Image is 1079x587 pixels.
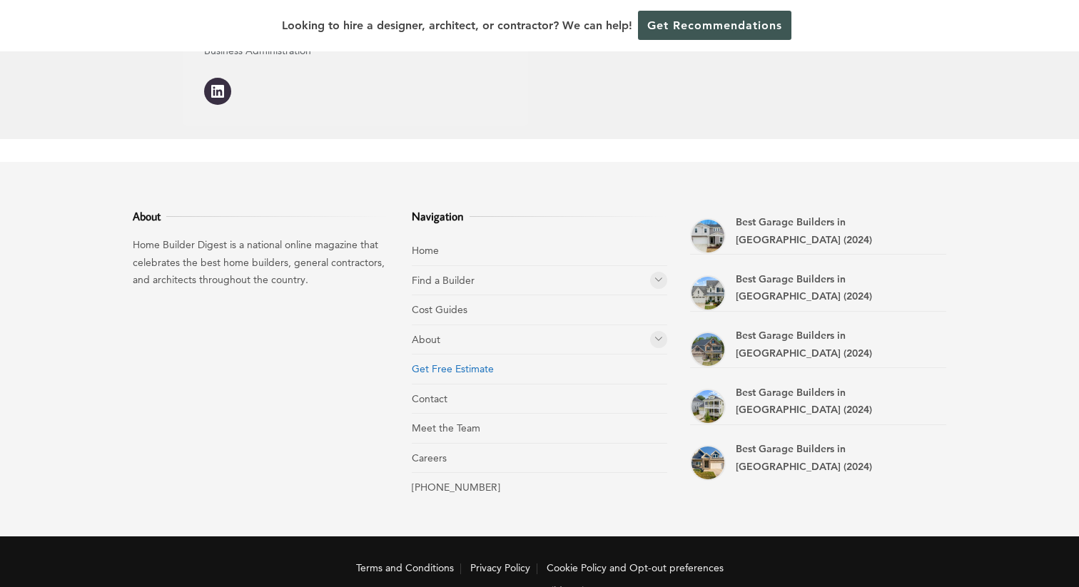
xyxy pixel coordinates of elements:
[412,208,668,225] h3: Navigation
[690,275,726,311] a: Best Garage Builders in Black Mountain (2024)
[547,561,724,574] a: Cookie Policy and Opt-out preferences
[412,303,467,316] a: Cost Guides
[204,78,231,105] a: LinkedIn
[412,333,440,346] a: About
[470,561,530,574] a: Privacy Policy
[133,236,389,289] p: Home Builder Digest is a national online magazine that celebrates the best home builders, general...
[736,442,872,473] a: Best Garage Builders in [GEOGRAPHIC_DATA] (2024)
[133,208,389,225] h3: About
[412,244,439,257] a: Home
[412,392,447,405] a: Contact
[412,362,494,375] a: Get Free Estimate
[690,389,726,424] a: Best Garage Builders in Madison (2024)
[736,329,872,359] a: Best Garage Builders in [GEOGRAPHIC_DATA] (2024)
[690,445,726,481] a: Best Garage Builders in Henderson (2024)
[690,218,726,254] a: Best Garage Builders in Brevard (2024)
[412,422,480,434] a: Meet the Team
[736,272,872,303] a: Best Garage Builders in [GEOGRAPHIC_DATA] (2024)
[412,451,447,464] a: Careers
[412,481,500,494] a: [PHONE_NUMBER]
[638,11,791,40] a: Get Recommendations
[356,561,454,574] a: Terms and Conditions
[736,215,872,246] a: Best Garage Builders in [GEOGRAPHIC_DATA] (2024)
[785,95,1070,524] iframe: Drift Widget Chat Window
[412,274,475,287] a: Find a Builder
[690,332,726,367] a: Best Garage Builders in Transylvania (2024)
[1008,516,1062,570] iframe: Drift Widget Chat Controller
[736,386,872,417] a: Best Garage Builders in [GEOGRAPHIC_DATA] (2024)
